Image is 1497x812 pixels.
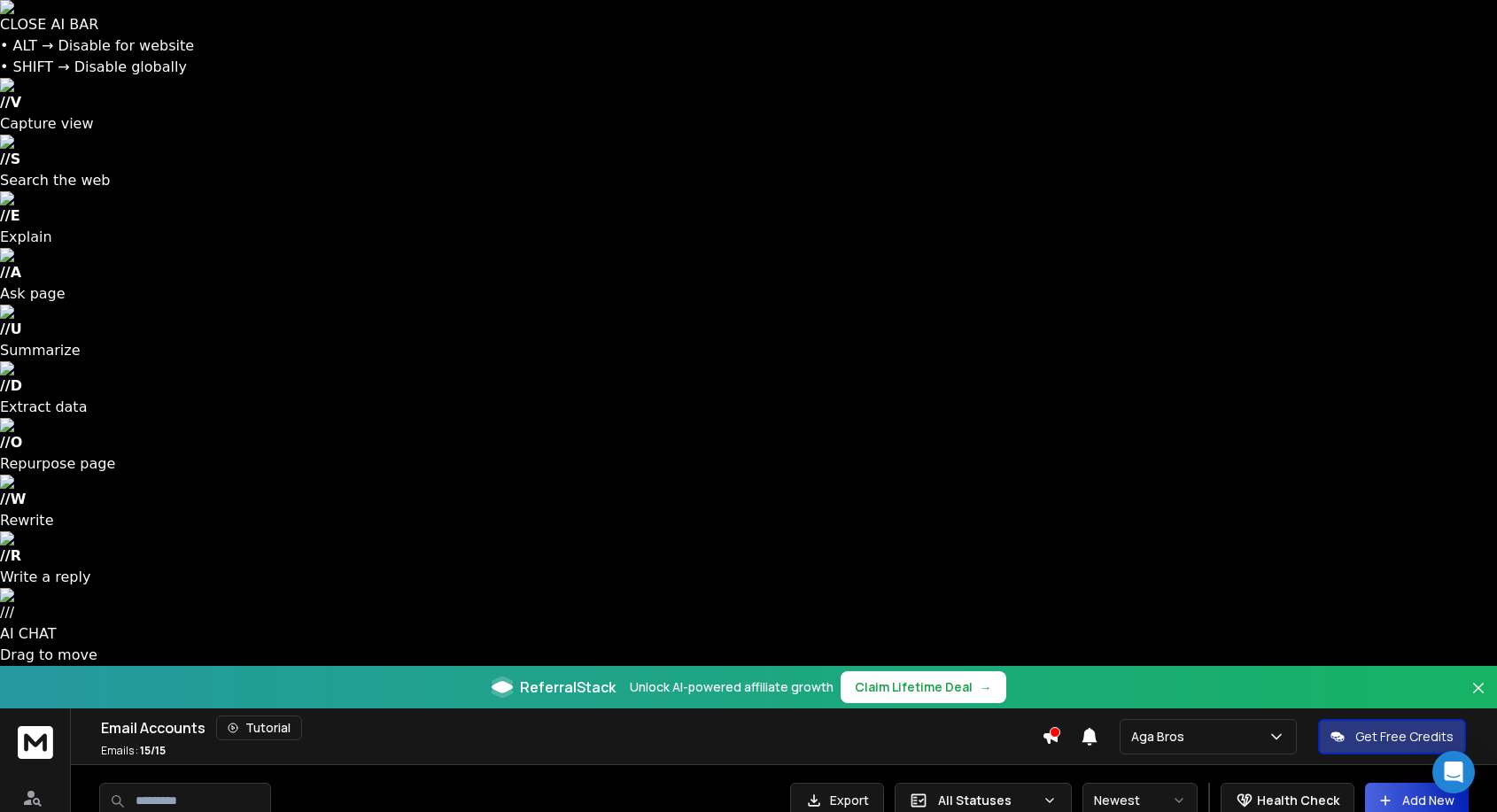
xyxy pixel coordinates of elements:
[938,792,1035,809] p: All Statuses
[1131,728,1191,746] p: Aga Bros
[1318,719,1466,754] button: Get Free Credits
[1355,728,1454,746] p: Get Free Credits
[520,677,616,698] span: ReferralStack
[841,671,1006,703] button: Claim Lifetime Deal→
[980,678,992,696] span: →
[1432,751,1475,793] div: Open Intercom Messenger
[630,678,834,696] p: Unlock AI-powered affiliate growth
[140,743,166,758] span: 15 / 15
[101,744,166,758] p: Emails :
[216,715,302,740] button: Tutorial
[1257,792,1339,809] p: Health Check
[101,715,1042,740] div: Email Accounts
[1467,677,1490,719] button: Close banner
